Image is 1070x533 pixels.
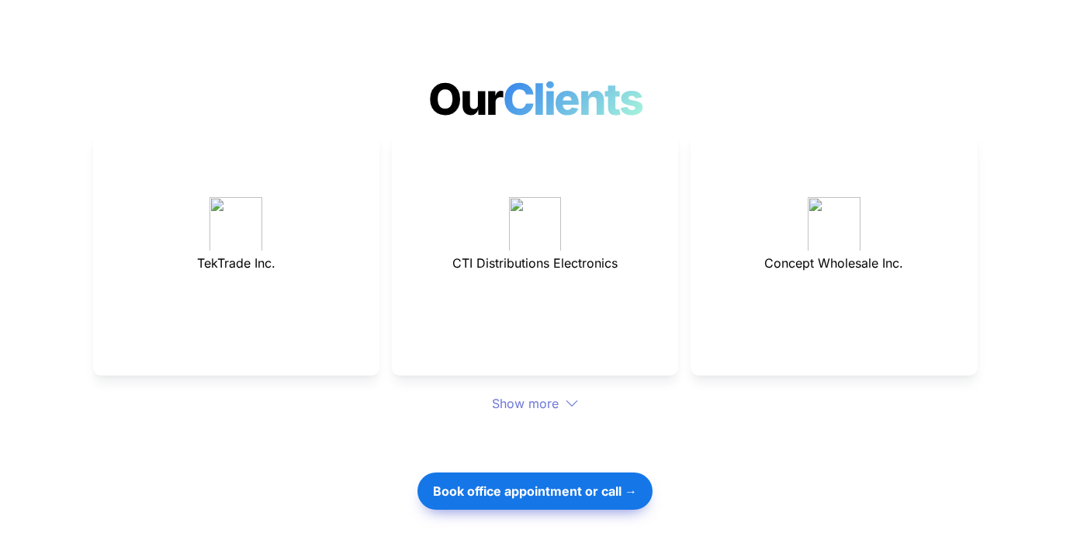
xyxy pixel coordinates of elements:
span: Concept Wholesale Inc. [764,255,903,271]
button: Book office appointment or call → [417,472,653,510]
div: Show more [93,394,978,413]
strong: Book office appointment or call → [433,483,637,499]
a: Book office appointment or call → [417,465,653,517]
span: Clients [503,73,651,126]
span: TekTrade Inc. [197,255,275,271]
span: Our [428,73,503,126]
span: CTI Distributions Electronics [452,255,618,271]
